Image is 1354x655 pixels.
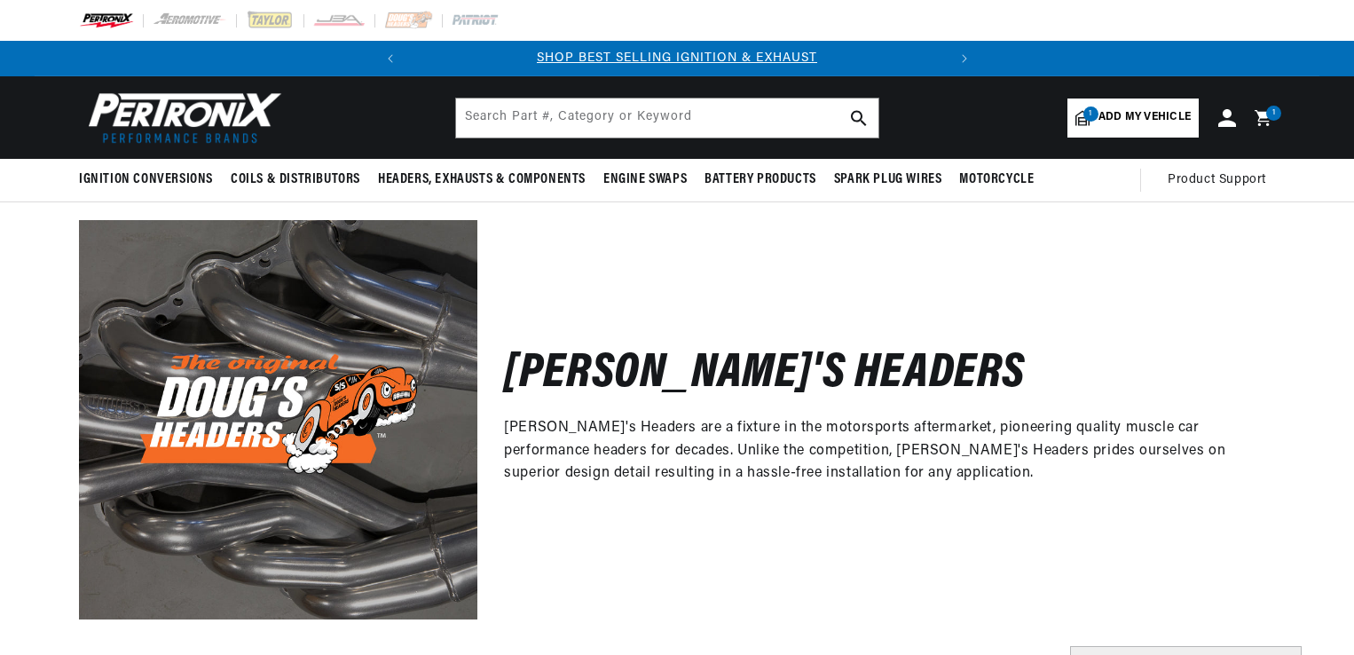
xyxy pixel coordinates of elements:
button: Translation missing: en.sections.announcements.previous_announcement [373,41,408,76]
span: Engine Swaps [603,170,687,189]
span: Spark Plug Wires [834,170,942,189]
summary: Product Support [1168,159,1275,201]
summary: Spark Plug Wires [825,159,951,201]
span: 1 [1272,106,1276,121]
span: Battery Products [705,170,816,189]
p: [PERSON_NAME]'s Headers are a fixture in the motorsports aftermarket, pioneering quality muscle c... [504,417,1248,485]
span: Coils & Distributors [231,170,360,189]
img: Doug's Headers [79,220,477,619]
h2: [PERSON_NAME]'s Headers [504,354,1026,396]
div: Announcement [408,49,947,68]
span: 1 [1083,107,1098,122]
summary: Headers, Exhausts & Components [369,159,594,201]
button: search button [839,99,878,138]
a: SHOP BEST SELLING IGNITION & EXHAUST [537,51,817,65]
img: Pertronix [79,87,283,148]
div: 1 of 2 [408,49,947,68]
input: Search Part #, Category or Keyword [456,99,878,138]
span: Motorcycle [959,170,1034,189]
span: Ignition Conversions [79,170,213,189]
summary: Coils & Distributors [222,159,369,201]
a: 1Add my vehicle [1067,99,1199,138]
button: Translation missing: en.sections.announcements.next_announcement [947,41,982,76]
span: Headers, Exhausts & Components [378,170,586,189]
summary: Battery Products [696,159,825,201]
summary: Ignition Conversions [79,159,222,201]
summary: Motorcycle [950,159,1043,201]
span: Add my vehicle [1098,109,1191,126]
slideshow-component: Translation missing: en.sections.announcements.announcement_bar [35,41,1319,76]
summary: Engine Swaps [594,159,696,201]
span: Product Support [1168,170,1266,190]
